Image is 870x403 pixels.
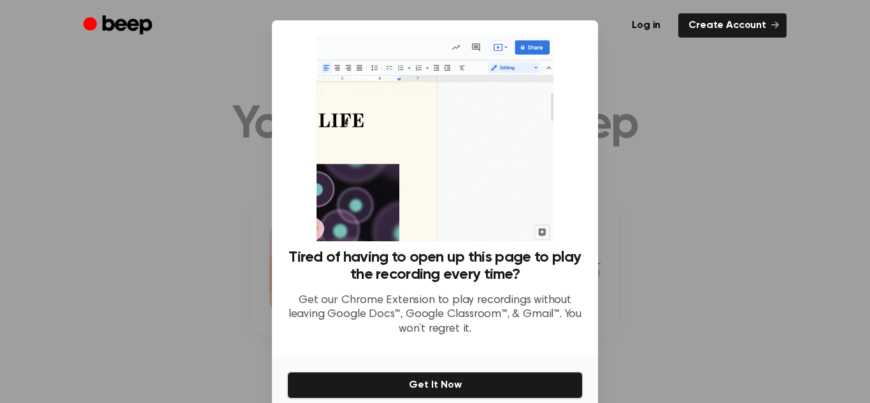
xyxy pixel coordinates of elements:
[287,372,583,399] button: Get It Now
[287,293,583,337] p: Get our Chrome Extension to play recordings without leaving Google Docs™, Google Classroom™, & Gm...
[83,13,155,38] a: Beep
[622,13,671,38] a: Log in
[287,249,583,283] h3: Tired of having to open up this page to play the recording every time?
[678,13,787,38] a: Create Account
[317,36,553,241] img: Beep extension in action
